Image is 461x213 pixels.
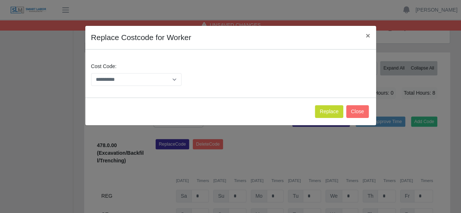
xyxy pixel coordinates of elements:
button: Replace [315,105,343,118]
button: Close [346,105,369,118]
h4: Replace Costcode for Worker [91,32,191,43]
label: Cost Code: [91,63,117,70]
span: × [366,31,370,40]
button: Close [360,26,376,45]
